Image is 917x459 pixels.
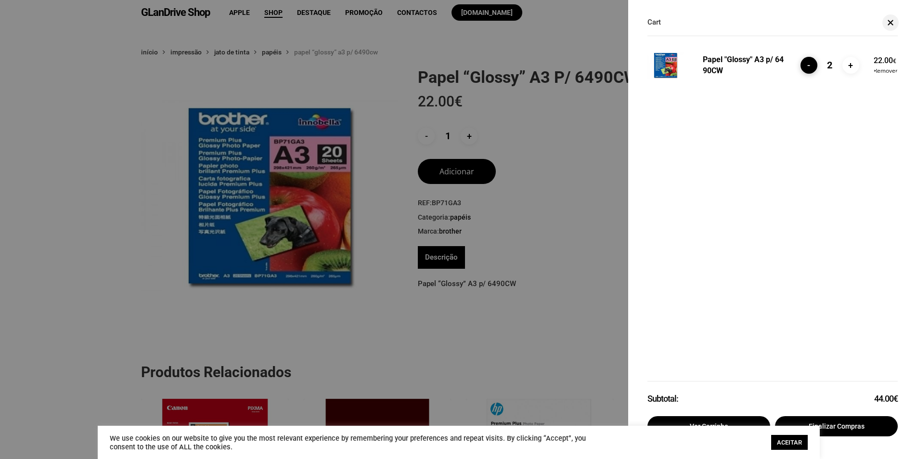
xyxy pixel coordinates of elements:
a: Finalizar compras [775,416,898,436]
a: ACEITAR [771,435,808,450]
input: + [842,57,859,74]
bdi: 44.00 [874,393,898,404]
span: Cart [647,19,661,26]
a: Ver carrinho [647,416,770,436]
bdi: 22.00 [874,56,896,65]
img: QlA3MUdBMw==.jpg [647,47,684,83]
input: - [801,57,817,74]
span: € [893,58,896,65]
input: Product quantity [819,57,841,74]
a: Papel "Glossy" A3 p/ 6490CW [703,55,784,75]
a: Remove Papel "Glossy" A3 p/ 6490CW from cart [874,68,898,74]
span: € [893,393,898,404]
strong: Subtotal: [647,391,874,407]
div: We use cookies on our website to give you the most relevant experience by remembering your prefer... [110,434,598,451]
